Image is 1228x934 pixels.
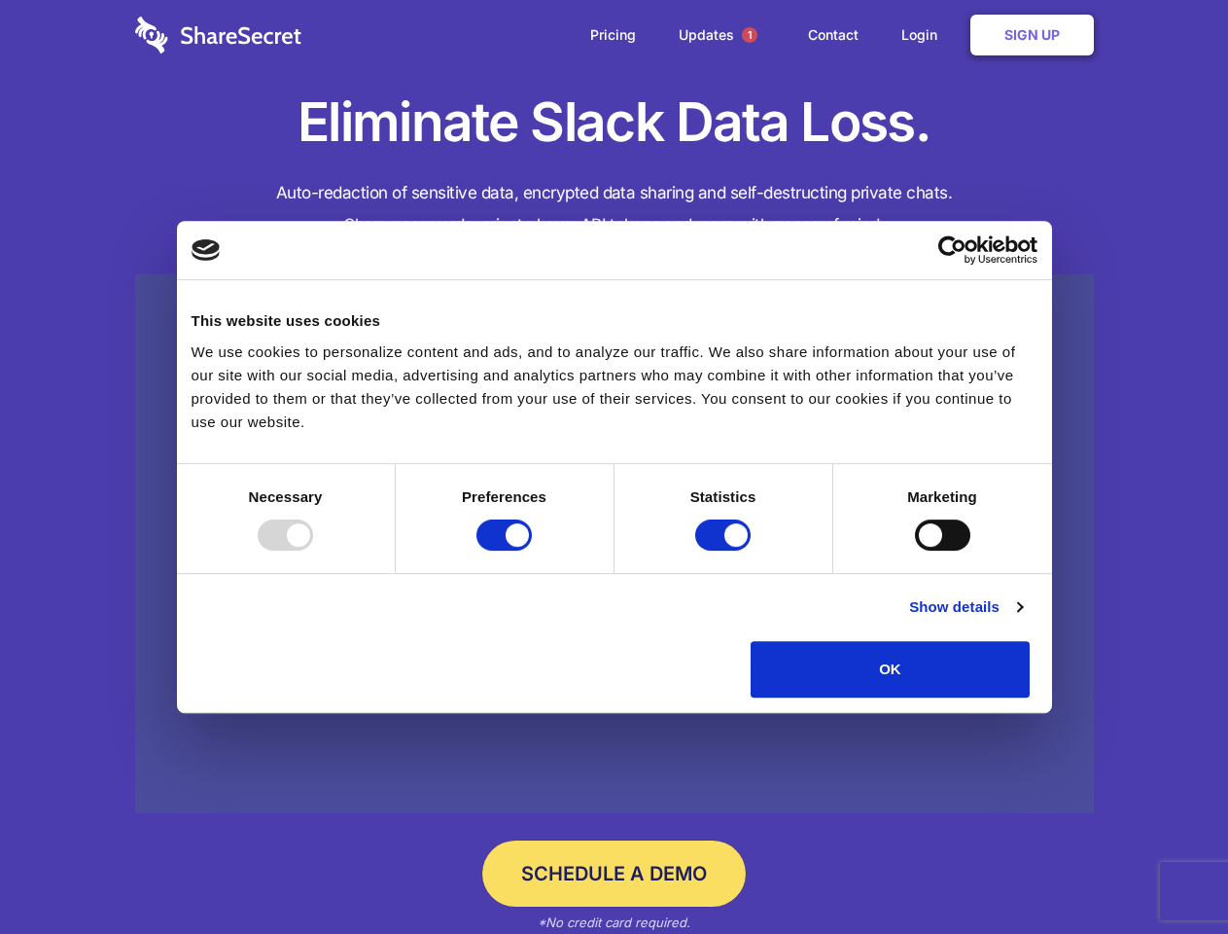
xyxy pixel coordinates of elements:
strong: Preferences [462,488,546,505]
span: 1 [742,27,757,43]
button: OK [751,641,1030,698]
a: Contact [789,5,878,65]
a: Show details [909,595,1022,619]
h4: Auto-redaction of sensitive data, encrypted data sharing and self-destructing private chats. Shar... [135,177,1094,241]
h1: Eliminate Slack Data Loss. [135,88,1094,158]
a: Schedule a Demo [482,841,746,907]
strong: Statistics [690,488,756,505]
a: Usercentrics Cookiebot - opens in a new window [867,235,1037,265]
a: Pricing [571,5,655,65]
img: logo [192,239,221,261]
a: Login [882,5,966,65]
img: logo-wordmark-white-trans-d4663122ce5f474addd5e946df7df03e33cb6a1c49d2221995e7729f52c070b2.svg [135,17,301,54]
em: *No credit card required. [538,915,690,930]
div: This website uses cookies [192,309,1037,333]
div: We use cookies to personalize content and ads, and to analyze our traffic. We also share informat... [192,341,1037,434]
a: Wistia video thumbnail [135,274,1094,814]
a: Sign Up [970,15,1094,55]
strong: Necessary [249,488,323,505]
strong: Marketing [907,488,977,505]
